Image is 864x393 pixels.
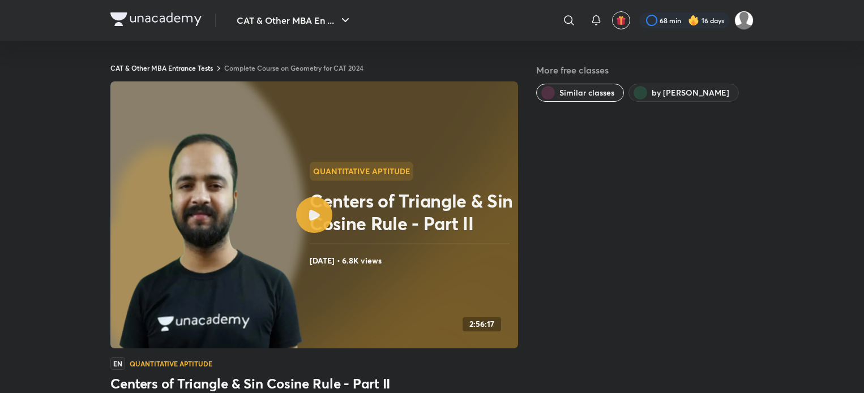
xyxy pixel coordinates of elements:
[734,11,754,30] img: Aparna Dubey
[616,15,626,25] img: avatar
[536,63,754,77] h5: More free classes
[628,84,739,102] button: by Raman Tiwari
[224,63,363,72] a: Complete Course on Geometry for CAT 2024
[469,319,494,329] h4: 2:56:17
[110,63,213,72] a: CAT & Other MBA Entrance Tests
[652,87,729,98] span: by Raman Tiwari
[110,374,518,392] h3: Centers of Triangle & Sin Cosine Rule - Part II
[310,189,514,235] h2: Centers of Triangle & Sin Cosine Rule - Part II
[230,9,359,32] button: CAT & Other MBA En ...
[110,357,125,370] span: EN
[536,84,624,102] button: Similar classes
[310,253,514,268] h4: [DATE] • 6.8K views
[130,360,212,367] h4: Quantitative Aptitude
[559,87,614,98] span: Similar classes
[110,12,202,29] a: Company Logo
[110,12,202,26] img: Company Logo
[612,11,630,29] button: avatar
[688,15,699,26] img: streak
